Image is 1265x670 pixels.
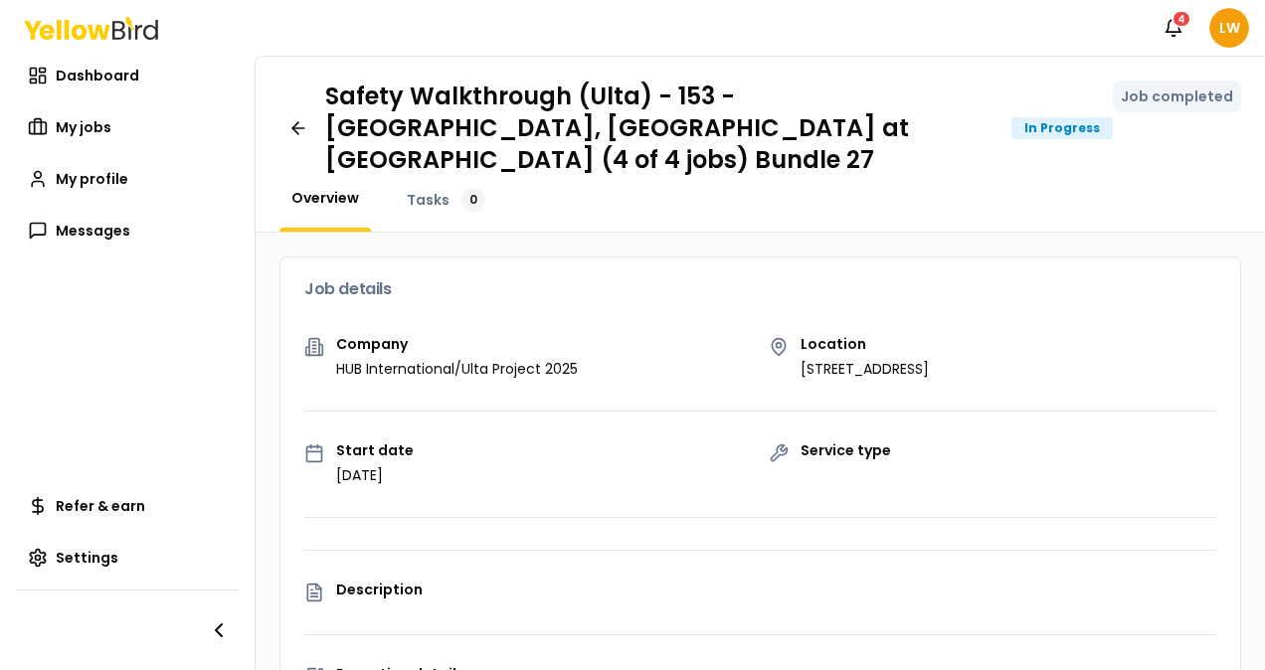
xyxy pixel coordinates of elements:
a: Refer & earn [16,486,239,526]
p: [DATE] [336,465,414,485]
a: Tasks0 [395,188,497,212]
span: Settings [56,548,118,568]
a: My jobs [16,107,239,147]
button: 4 [1154,8,1193,48]
span: Tasks [407,190,450,210]
span: Dashboard [56,66,139,85]
a: Overview [279,188,371,208]
p: Company [336,337,578,351]
div: 4 [1172,10,1191,28]
h1: Safety Walkthrough (Ulta) - 153 - [GEOGRAPHIC_DATA], [GEOGRAPHIC_DATA] at [GEOGRAPHIC_DATA] (4 of... [325,81,995,176]
span: Overview [291,188,359,208]
span: Messages [56,221,130,241]
button: Job completed [1113,81,1241,112]
a: Dashboard [16,56,239,95]
p: Location [801,337,929,351]
p: Description [336,583,1216,596]
a: Settings [16,538,239,578]
span: My jobs [56,117,111,137]
span: LW [1209,8,1249,48]
span: Refer & earn [56,496,145,516]
p: [STREET_ADDRESS] [801,359,929,379]
div: 0 [461,188,485,212]
p: Start date [336,443,414,457]
a: My profile [16,159,239,199]
div: In Progress [1011,117,1113,139]
a: Messages [16,211,239,251]
p: Service type [801,443,891,457]
span: My profile [56,169,128,189]
p: HUB International/Ulta Project 2025 [336,359,578,379]
h3: Job details [304,281,1216,297]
